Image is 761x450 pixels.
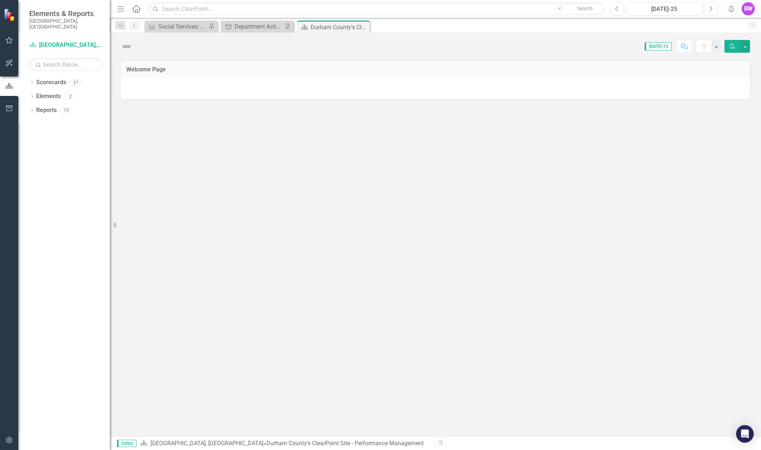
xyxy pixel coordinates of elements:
[126,66,745,73] h3: Welcome Page
[577,5,593,11] span: Search
[742,2,755,15] button: BW
[146,22,207,31] a: Social Services: (CS1) The County will Achieve its Given Annual Percentage of [DEMOGRAPHIC_DATA] ...
[235,22,283,31] div: Department Activities
[70,79,82,86] div: 27
[36,78,66,87] a: Scorecards
[626,2,702,15] button: [DATE]-25
[60,107,72,114] div: 15
[29,9,102,18] span: Elements & Reports
[629,5,700,14] div: [DATE]-25
[4,8,16,21] img: ClearPoint Strategy
[150,440,263,447] a: [GEOGRAPHIC_DATA], [GEOGRAPHIC_DATA]
[117,440,136,447] span: Editor
[736,425,754,443] div: Open Intercom Messenger
[645,42,672,51] span: [DATE]-25
[266,440,424,447] div: Durham County's ClearPoint Site - Performance Management
[121,41,132,52] img: Not Defined
[566,4,603,14] button: Search
[36,106,57,115] a: Reports
[148,3,605,15] input: Search ClearPoint...
[140,439,430,448] div: »
[158,22,207,31] div: Social Services: (CS1) The County will Achieve its Given Annual Percentage of [DEMOGRAPHIC_DATA] ...
[222,22,283,31] a: Department Activities
[36,92,61,101] a: Elements
[29,58,102,71] input: Search Below...
[311,23,368,32] div: Durham County's ClearPoint Site - Performance Management
[64,93,76,100] div: 2
[29,41,102,49] a: [GEOGRAPHIC_DATA], [GEOGRAPHIC_DATA]
[29,18,102,30] small: [GEOGRAPHIC_DATA], [GEOGRAPHIC_DATA]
